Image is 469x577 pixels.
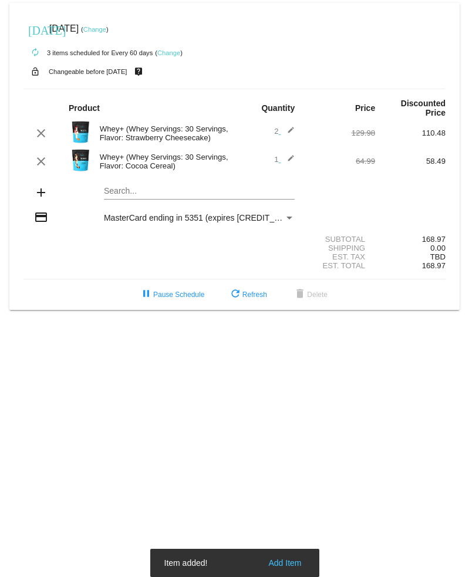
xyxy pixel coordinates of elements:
[94,153,235,170] div: Whey+ (Whey Servings: 30 Servings, Flavor: Cocoa Cereal)
[131,64,146,79] mat-icon: live_help
[83,26,106,33] a: Change
[375,129,446,137] div: 110.48
[81,26,109,33] small: ( )
[401,99,446,117] strong: Discounted Price
[104,187,295,196] input: Search...
[375,235,446,244] div: 168.97
[23,49,153,56] small: 3 items scheduled for Every 60 days
[261,103,295,113] strong: Quantity
[284,284,337,305] button: Delete
[104,213,328,222] span: MasterCard ending in 5351 (expires [CREDIT_CARD_DATA])
[157,49,180,56] a: Change
[28,22,42,36] mat-icon: [DATE]
[28,64,42,79] mat-icon: lock_open
[265,557,305,569] button: Add Item
[305,244,375,252] div: Shipping
[219,284,276,305] button: Refresh
[164,557,305,569] simple-snack-bar: Item added!
[305,261,375,270] div: Est. Total
[104,213,295,222] mat-select: Payment Method
[293,288,307,302] mat-icon: delete
[69,120,92,144] img: Image-1-Whey-2lb-Strawberry-Cheesecake-1000x1000-Roman-Berezecky.png
[139,288,153,302] mat-icon: pause
[305,252,375,261] div: Est. Tax
[422,261,446,270] span: 168.97
[274,127,295,136] span: 2
[139,291,204,299] span: Pause Schedule
[228,288,242,302] mat-icon: refresh
[281,126,295,140] mat-icon: edit
[281,154,295,168] mat-icon: edit
[34,154,48,168] mat-icon: clear
[130,284,214,305] button: Pause Schedule
[274,155,295,164] span: 1
[375,157,446,166] div: 58.49
[228,291,267,299] span: Refresh
[34,210,48,224] mat-icon: credit_card
[305,235,375,244] div: Subtotal
[155,49,183,56] small: ( )
[34,185,48,200] mat-icon: add
[49,68,127,75] small: Changeable before [DATE]
[355,103,375,113] strong: Price
[293,291,328,299] span: Delete
[94,124,235,142] div: Whey+ (Whey Servings: 30 Servings, Flavor: Strawberry Cheesecake)
[69,103,100,113] strong: Product
[430,244,446,252] span: 0.00
[34,126,48,140] mat-icon: clear
[305,157,375,166] div: 64.99
[430,252,446,261] span: TBD
[305,129,375,137] div: 129.98
[28,46,42,60] mat-icon: autorenew
[69,149,92,172] img: Image-1-Carousel-Whey-2lb-Cocoa-Cereal-no-badge-Transp.png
